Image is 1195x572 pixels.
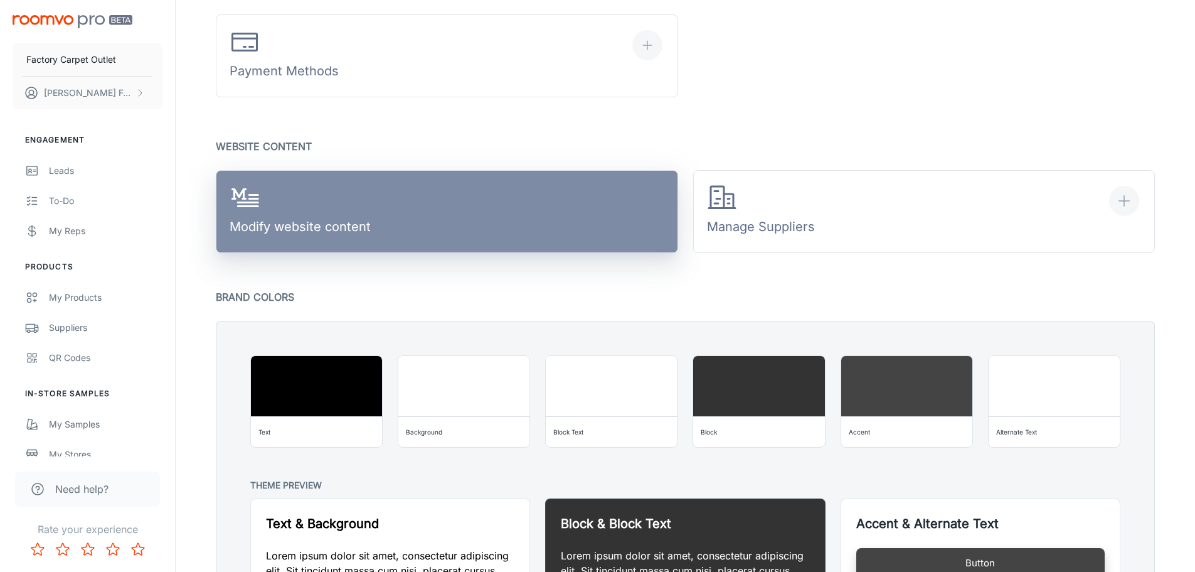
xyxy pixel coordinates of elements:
[216,14,678,97] button: Payment Methods
[25,537,50,562] button: Rate 1 star
[75,537,100,562] button: Rate 3 star
[230,27,339,85] div: Payment Methods
[996,426,1037,438] div: Alternate Text
[50,537,75,562] button: Rate 2 star
[406,426,442,438] div: Background
[13,43,162,76] button: Factory Carpet Outlet
[707,183,815,241] div: Manage Suppliers
[49,418,162,431] div: My Samples
[216,138,1155,155] p: Website Content
[13,77,162,109] button: [PERSON_NAME] Folco
[13,15,132,28] img: Roomvo PRO Beta
[49,321,162,335] div: Suppliers
[125,537,151,562] button: Rate 5 star
[230,183,371,241] div: Modify website content
[49,224,162,238] div: My Reps
[553,426,583,438] div: Block Text
[55,482,109,497] span: Need help?
[250,478,1120,494] p: Theme Preview
[100,537,125,562] button: Rate 4 star
[49,164,162,178] div: Leads
[49,448,162,461] div: My Stores
[216,288,1155,306] p: Brand Colors
[10,522,165,537] p: Rate your experience
[44,86,132,100] p: [PERSON_NAME] Folco
[561,514,809,533] h5: Block & Block Text
[849,426,870,438] div: Accent
[26,53,116,67] p: Factory Carpet Outlet
[258,426,270,438] div: Text
[856,514,1105,533] h5: Accent & Alternate Text
[701,426,717,438] div: Block
[266,514,514,533] h5: Text & Background
[49,351,162,365] div: QR Codes
[693,170,1155,253] button: Manage Suppliers
[49,194,162,208] div: To-do
[49,291,162,305] div: My Products
[216,170,678,253] a: Modify website content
